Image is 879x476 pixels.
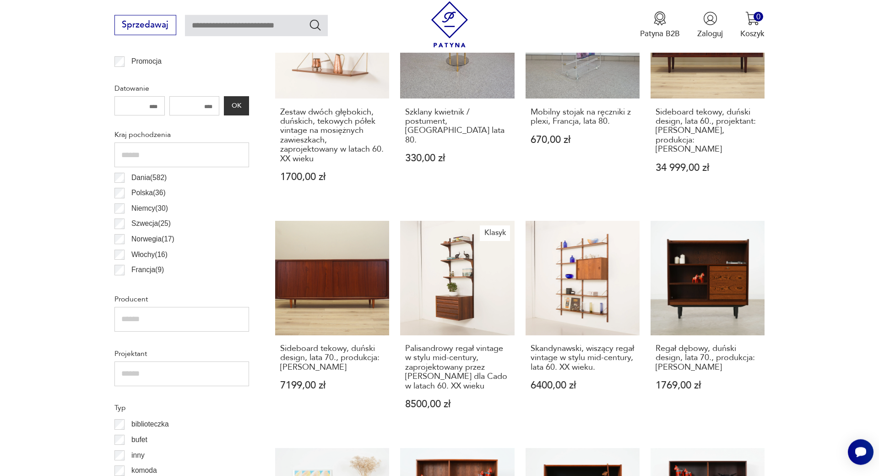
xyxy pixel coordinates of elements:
button: Sprzedawaj [114,15,176,35]
h3: Sideboard tekowy, duński design, lata 60., projektant: [PERSON_NAME], produkcja: [PERSON_NAME] [656,108,760,154]
p: Francja ( 9 ) [131,264,164,276]
a: Sideboard tekowy, duński design, lata 70., produkcja: DaniaSideboard tekowy, duński design, lata ... [275,221,389,431]
p: Szwecja ( 25 ) [131,218,171,230]
p: Dania ( 582 ) [131,172,167,184]
a: KlasykPalisandrowy regał vintage w stylu mid-century, zaprojektowany przez Poula Cadoviusa dla Ca... [400,221,514,431]
h3: Szklany kwietnik / postument, [GEOGRAPHIC_DATA] lata 80. [405,108,510,145]
p: 6400,00 zł [531,381,635,390]
img: Ikonka użytkownika [703,11,717,26]
p: 1769,00 zł [656,381,760,390]
p: Projektant [114,348,249,360]
p: Koszyk [740,28,765,39]
div: 0 [754,12,763,22]
p: Patyna B2B [640,28,680,39]
img: Patyna - sklep z meblami i dekoracjami vintage [427,1,473,48]
p: inny [131,449,145,461]
p: 34 999,00 zł [656,163,760,173]
p: Niemcy ( 30 ) [131,202,168,214]
iframe: Smartsupp widget button [848,439,874,465]
a: Skandynawski, wiszący regał vintage w stylu mid-century, lata 60. XX wieku.Skandynawski, wiszący ... [526,221,640,431]
p: 330,00 zł [405,153,510,163]
h3: Regał dębowy, duński design, lata 70., produkcja: [PERSON_NAME] [656,344,760,372]
p: Czechosłowacja ( 6 ) [131,279,192,291]
p: Datowanie [114,82,249,94]
button: Patyna B2B [640,11,680,39]
p: biblioteczka [131,418,168,430]
h3: Mobilny stojak na ręczniki z plexi, Francja, lata 80. [531,108,635,126]
p: bufet [131,434,147,446]
button: Szukaj [309,18,322,32]
h3: Sideboard tekowy, duński design, lata 70., produkcja: [PERSON_NAME] [280,344,385,372]
p: Kraj pochodzenia [114,129,249,141]
button: Zaloguj [697,11,723,39]
h3: Palisandrowy regał vintage w stylu mid-century, zaprojektowany przez [PERSON_NAME] dla Cado w lat... [405,344,510,391]
h3: Zestaw dwóch głębokich, duńskich, tekowych półek vintage na mosiężnych zawieszkach, zaprojektowan... [280,108,385,164]
p: Zaloguj [697,28,723,39]
a: Sprzedawaj [114,22,176,29]
img: Ikona koszyka [745,11,760,26]
p: Polska ( 36 ) [131,187,166,199]
a: Ikona medaluPatyna B2B [640,11,680,39]
p: Norwegia ( 17 ) [131,233,174,245]
p: 1700,00 zł [280,172,385,182]
p: Producent [114,293,249,305]
p: Włochy ( 16 ) [131,249,168,261]
h3: Skandynawski, wiszący regał vintage w stylu mid-century, lata 60. XX wieku. [531,344,635,372]
a: Regał dębowy, duński design, lata 70., produkcja: DaniaRegał dębowy, duński design, lata 70., pro... [651,221,765,431]
img: Ikona medalu [653,11,667,26]
p: 7199,00 zł [280,381,385,390]
p: Typ [114,402,249,414]
button: OK [224,96,249,115]
button: 0Koszyk [740,11,765,39]
p: 670,00 zł [531,135,635,145]
p: Promocja [131,55,162,67]
p: 8500,00 zł [405,399,510,409]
